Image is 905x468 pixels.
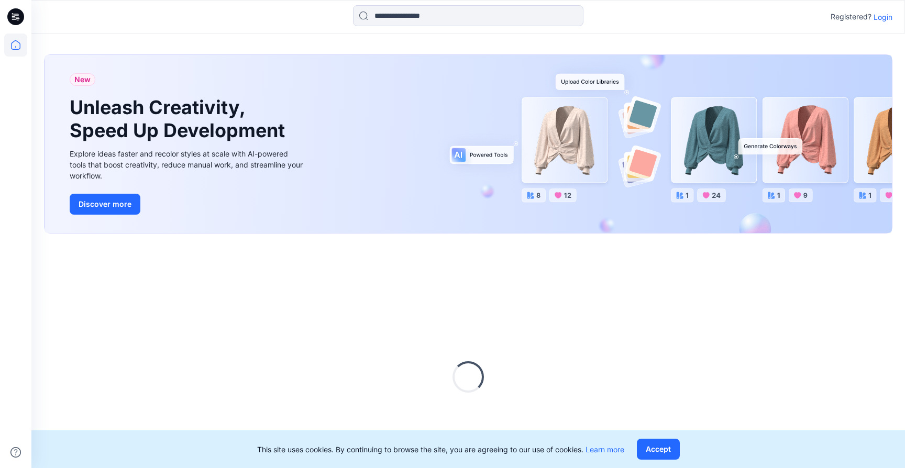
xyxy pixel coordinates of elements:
[74,73,91,86] span: New
[257,444,624,455] p: This site uses cookies. By continuing to browse the site, you are agreeing to our use of cookies.
[831,10,871,23] p: Registered?
[70,148,305,181] div: Explore ideas faster and recolor styles at scale with AI-powered tools that boost creativity, red...
[70,194,305,215] a: Discover more
[637,439,680,460] button: Accept
[70,96,290,141] h1: Unleash Creativity, Speed Up Development
[874,12,892,23] p: Login
[70,194,140,215] button: Discover more
[586,445,624,454] a: Learn more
